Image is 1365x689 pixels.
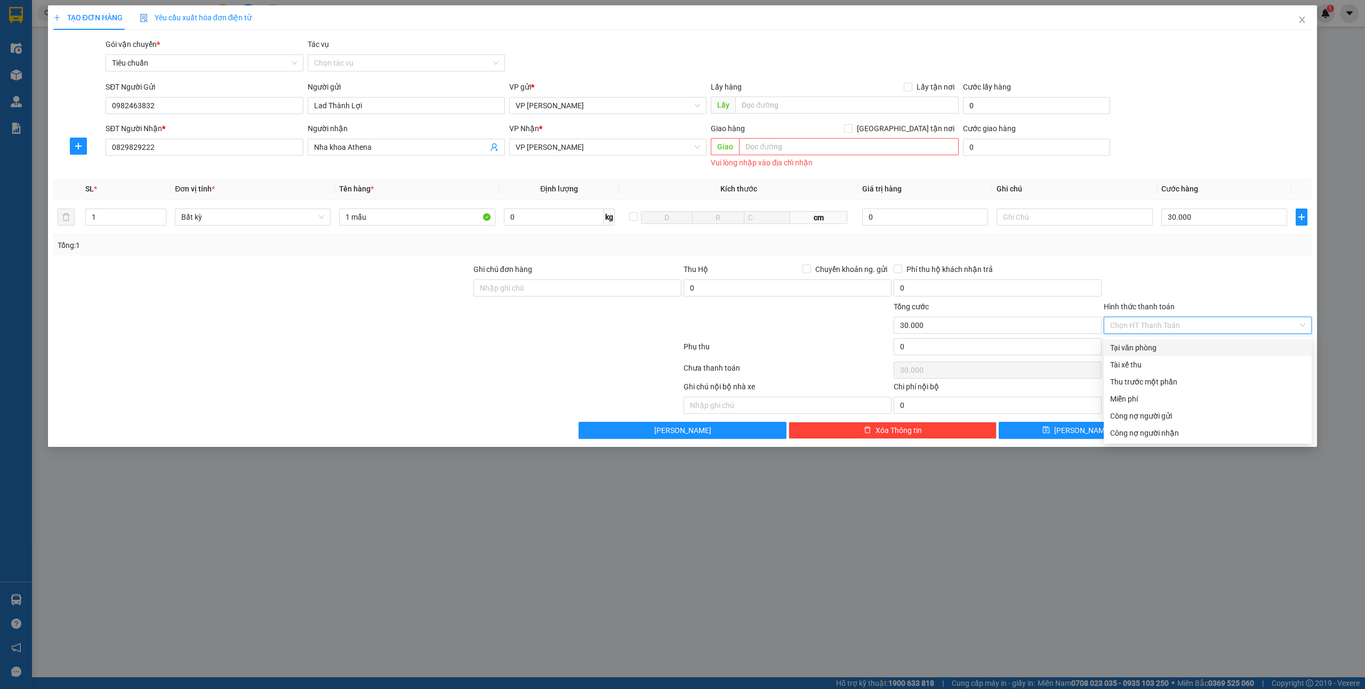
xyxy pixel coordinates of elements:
[876,424,922,436] span: Xóa Thông tin
[339,185,374,193] span: Tên hàng
[509,124,539,133] span: VP Nhận
[963,124,1016,133] label: Cước giao hàng
[711,157,959,169] div: Vui lòng nhập vào địa chỉ nhận
[963,97,1110,114] input: Cước lấy hàng
[540,185,578,193] span: Định lượng
[682,362,893,381] div: Chưa thanh toán
[106,40,160,49] span: Gói vận chuyển
[1110,410,1305,422] div: Công nợ người gửi
[1054,424,1111,436] span: [PERSON_NAME]
[516,98,700,114] span: VP Minh Khai
[997,209,1152,226] input: Ghi Chú
[912,81,959,93] span: Lấy tận nơi
[811,263,892,275] span: Chuyển khoản ng. gửi
[1296,213,1307,221] span: plus
[106,81,303,93] div: SĐT Người Gửi
[789,422,997,439] button: deleteXóa Thông tin
[490,143,499,151] span: user-add
[853,123,959,134] span: [GEOGRAPHIC_DATA] tận nơi
[1104,424,1312,442] div: Cước gửi hàng sẽ được ghi vào công nợ của người nhận
[864,426,871,435] span: delete
[1298,15,1306,24] span: close
[12,71,105,100] span: Gửi hàng Hạ Long: Hotline:
[641,211,693,224] input: D
[684,265,708,274] span: Thu Hộ
[1110,342,1305,354] div: Tại văn phòng
[711,138,739,155] span: Giao
[1296,209,1308,226] button: plus
[140,13,252,22] span: Yêu cầu xuất hóa đơn điện tử
[308,40,329,49] label: Tác vụ
[308,81,505,93] div: Người gửi
[1110,359,1305,371] div: Tài xế thu
[992,179,1157,199] th: Ghi chú
[7,31,110,69] span: Gửi hàng [GEOGRAPHIC_DATA]: Hotline:
[53,13,123,22] span: TẠO ĐƠN HÀNG
[85,185,94,193] span: SL
[579,422,786,439] button: [PERSON_NAME]
[999,422,1154,439] button: save[PERSON_NAME]
[739,138,959,155] input: Dọc đường
[963,83,1011,91] label: Cước lấy hàng
[963,139,1110,156] input: Cước giao hàng
[70,138,87,155] button: plus
[509,81,706,93] div: VP gửi
[1110,427,1305,439] div: Công nợ người nhận
[684,381,892,397] div: Ghi chú nội bộ nhà xe
[339,209,495,226] input: VD: Bàn, Ghế
[744,211,791,224] input: C
[862,185,902,193] span: Giá trị hàng
[711,83,742,91] span: Lấy hàng
[720,185,757,193] span: Kích thước
[106,123,303,134] div: SĐT Người Nhận
[14,5,103,28] strong: Công ty TNHH Phúc Xuyên
[58,209,75,226] button: delete
[1287,5,1317,35] button: Close
[654,424,711,436] span: [PERSON_NAME]
[1042,426,1050,435] span: save
[735,97,959,114] input: Dọc đường
[711,97,735,114] span: Lấy
[58,239,526,251] div: Tổng: 1
[516,139,700,155] span: VP Hạ Long
[25,50,109,69] strong: 0888 827 827 - 0848 827 827
[862,209,988,226] input: 0
[902,263,997,275] span: Phí thu hộ khách nhận trả
[894,302,929,311] span: Tổng cước
[308,123,505,134] div: Người nhận
[181,209,324,225] span: Bất kỳ
[1104,302,1175,311] label: Hình thức thanh toán
[473,265,532,274] label: Ghi chú đơn hàng
[692,211,744,224] input: R
[140,14,148,22] img: icon
[684,397,892,414] input: Nhập ghi chú
[1161,185,1198,193] span: Cước hàng
[53,14,61,21] span: plus
[1110,393,1305,405] div: Miễn phí
[604,209,615,226] span: kg
[70,142,86,150] span: plus
[8,41,110,59] strong: 024 3236 3236 -
[473,279,681,297] input: Ghi chú đơn hàng
[790,211,847,224] span: cm
[894,381,1102,397] div: Chi phí nội bộ
[112,55,296,71] span: Tiêu chuẩn
[175,185,215,193] span: Đơn vị tính
[711,124,745,133] span: Giao hàng
[682,341,893,359] div: Phụ thu
[1104,407,1312,424] div: Cước gửi hàng sẽ được ghi vào công nợ của người gửi
[1110,376,1305,388] div: Thu trước một phần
